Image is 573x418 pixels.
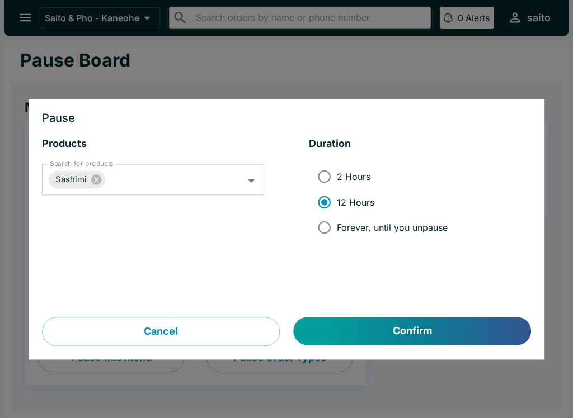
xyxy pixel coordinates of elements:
h5: Products [42,137,264,151]
button: Cancel [42,317,280,346]
label: Search for products [50,159,113,169]
span: Sashimi [49,173,93,186]
div: Sashimi [49,171,105,189]
h5: Duration [309,137,531,151]
span: 12 Hours [337,197,374,208]
button: Open [243,172,260,189]
span: Forever, until you unpause [337,222,448,233]
h3: Pause [42,113,531,124]
button: Confirm [294,317,531,345]
span: 2 Hours [337,171,370,182]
